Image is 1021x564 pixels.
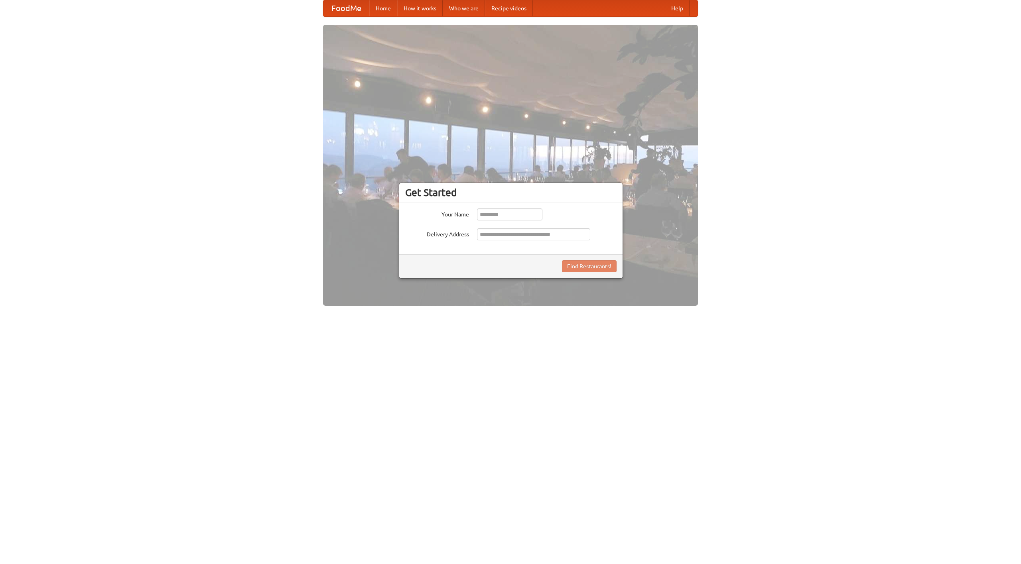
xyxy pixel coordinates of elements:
label: Delivery Address [405,228,469,238]
a: How it works [397,0,443,16]
a: Who we are [443,0,485,16]
h3: Get Started [405,187,617,198]
a: Home [369,0,397,16]
a: FoodMe [323,0,369,16]
button: Find Restaurants! [562,260,617,272]
a: Recipe videos [485,0,533,16]
label: Your Name [405,208,469,218]
a: Help [665,0,690,16]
